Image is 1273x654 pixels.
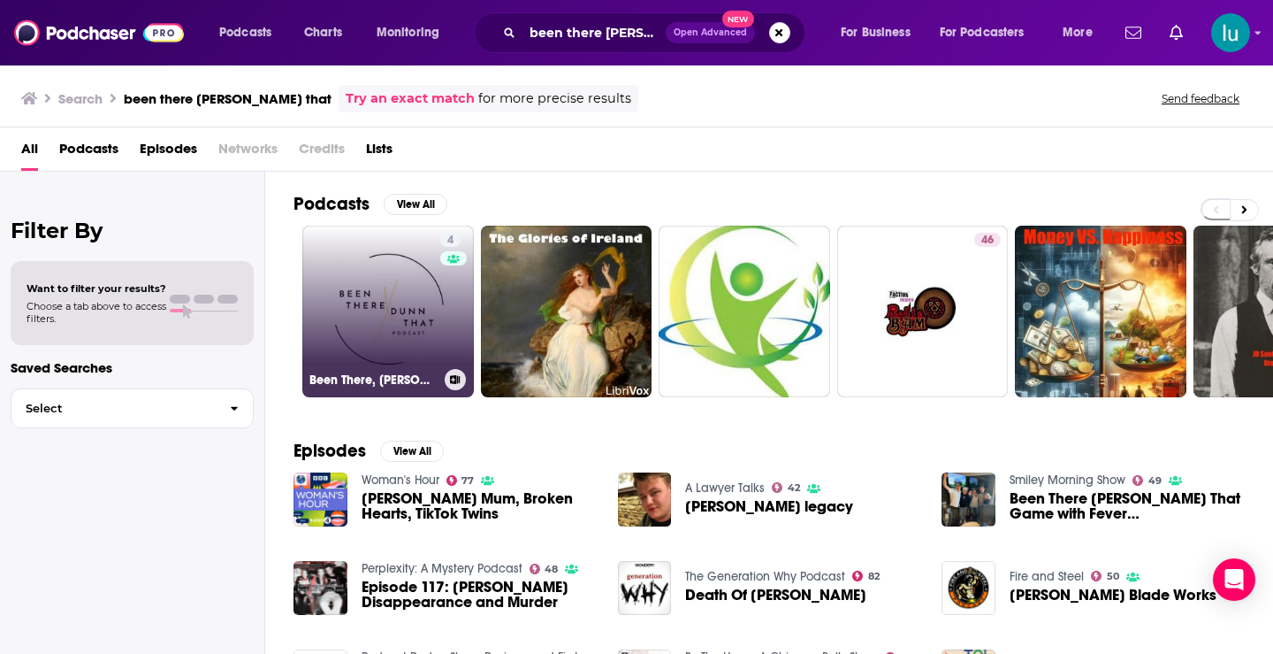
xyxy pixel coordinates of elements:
span: Episode 117: [PERSON_NAME] Disappearance and Murder [362,580,597,610]
a: PodcastsView All [293,193,447,215]
button: open menu [207,19,294,47]
span: New [722,11,754,27]
span: 82 [868,573,880,581]
span: 77 [461,477,474,485]
span: More [1063,20,1093,45]
span: Charts [304,20,342,45]
span: 42 [788,484,800,492]
button: Show profile menu [1211,13,1250,52]
a: 82 [852,571,880,581]
a: Smiley Morning Show [1010,473,1125,488]
button: open menu [928,19,1050,47]
img: Death Of Monica Dunn [618,561,672,615]
p: Saved Searches [11,359,254,376]
button: open menu [1050,19,1115,47]
a: 46 [974,233,1001,247]
a: EpisodesView All [293,440,444,462]
span: [PERSON_NAME] Mum, Broken Hearts, TikTok Twins [362,491,597,521]
img: Harry Dunn’s legacy [618,473,672,527]
a: 4Been There, [PERSON_NAME] That [302,226,474,397]
a: 48 [530,564,559,574]
span: Monitoring [377,20,439,45]
span: [PERSON_NAME] legacy [685,499,853,514]
span: Want to filter your results? [27,282,166,295]
a: 42 [772,482,800,493]
span: 48 [545,566,558,573]
img: Dunn Blade Works [941,561,995,615]
a: Woman's Hour [362,473,439,488]
span: Select [11,403,216,414]
span: Death Of [PERSON_NAME] [685,588,866,603]
a: Lists [366,135,393,171]
img: Episode 117: Hailey Dunn's Disappearance and Murder [293,561,347,615]
a: Been There Dunn That Game with Fever GM Lin Dunn [1010,491,1245,521]
span: Been There [PERSON_NAME] That Game with Fever [PERSON_NAME] [1010,491,1245,521]
span: Credits [299,135,345,171]
h2: Episodes [293,440,366,462]
img: Harry Dunn's Mum, Broken Hearts, TikTok Twins [293,473,347,527]
span: For Business [841,20,911,45]
span: 50 [1107,573,1119,581]
div: Open Intercom Messenger [1213,558,1255,601]
span: for more precise results [478,88,631,109]
span: For Podcasters [940,20,1025,45]
button: open menu [828,19,933,47]
a: Dunn Blade Works [1010,588,1216,603]
a: Show notifications dropdown [1162,18,1190,48]
a: Episodes [140,135,197,171]
input: Search podcasts, credits, & more... [522,19,666,47]
a: The Generation Why Podcast [685,569,845,584]
a: Episode 117: Hailey Dunn's Disappearance and Murder [362,580,597,610]
a: 4 [440,233,461,247]
button: Send feedback [1156,91,1245,106]
a: Charts [293,19,353,47]
img: User Profile [1211,13,1250,52]
a: Death Of Monica Dunn [685,588,866,603]
span: Networks [218,135,278,171]
button: View All [380,441,444,462]
h2: Podcasts [293,193,370,215]
a: 46 [837,226,1009,397]
h3: Search [58,90,103,107]
button: Select [11,389,254,428]
img: Been There Dunn That Game with Fever GM Lin Dunn [941,473,995,527]
span: 4 [447,232,454,250]
a: Fire and Steel [1010,569,1084,584]
a: Try an exact match [346,88,475,109]
button: Open AdvancedNew [666,22,755,43]
h3: Been There, [PERSON_NAME] That [309,373,438,388]
h2: Filter By [11,218,254,243]
span: Logged in as lusodano [1211,13,1250,52]
a: Podcasts [59,135,118,171]
span: 49 [1148,477,1162,485]
span: Open Advanced [674,28,747,37]
a: 49 [1132,475,1162,486]
img: Podchaser - Follow, Share and Rate Podcasts [14,16,184,50]
a: Show notifications dropdown [1118,18,1148,48]
a: Perplexity: A Mystery Podcast [362,561,522,576]
a: Harry Dunn's Mum, Broken Hearts, TikTok Twins [362,491,597,521]
span: Choose a tab above to access filters. [27,300,166,325]
a: 77 [446,475,475,486]
button: View All [384,194,447,215]
a: 50 [1091,571,1119,581]
button: open menu [364,19,462,47]
a: All [21,135,38,171]
span: 46 [981,232,994,250]
span: Podcasts [219,20,271,45]
a: Harry Dunn’s legacy [685,499,853,514]
div: Search podcasts, credits, & more... [491,12,822,53]
h3: been there [PERSON_NAME] that [124,90,332,107]
span: [PERSON_NAME] Blade Works [1010,588,1216,603]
